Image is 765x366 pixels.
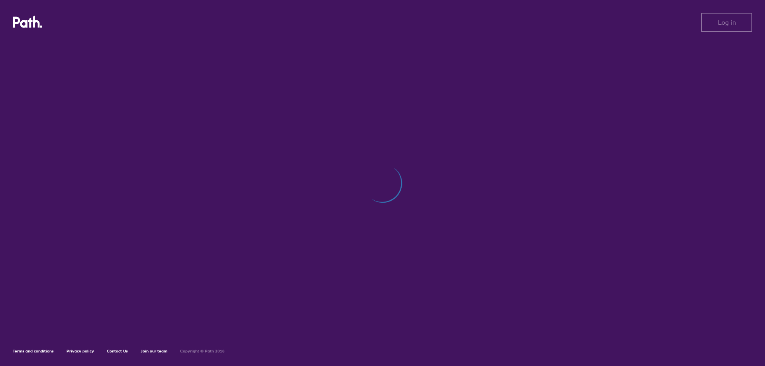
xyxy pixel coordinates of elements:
[13,348,54,354] a: Terms and conditions
[701,13,752,32] button: Log in
[180,349,225,354] h6: Copyright © Path 2018
[718,19,736,26] span: Log in
[67,348,94,354] a: Privacy policy
[107,348,128,354] a: Contact Us
[141,348,167,354] a: Join our team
